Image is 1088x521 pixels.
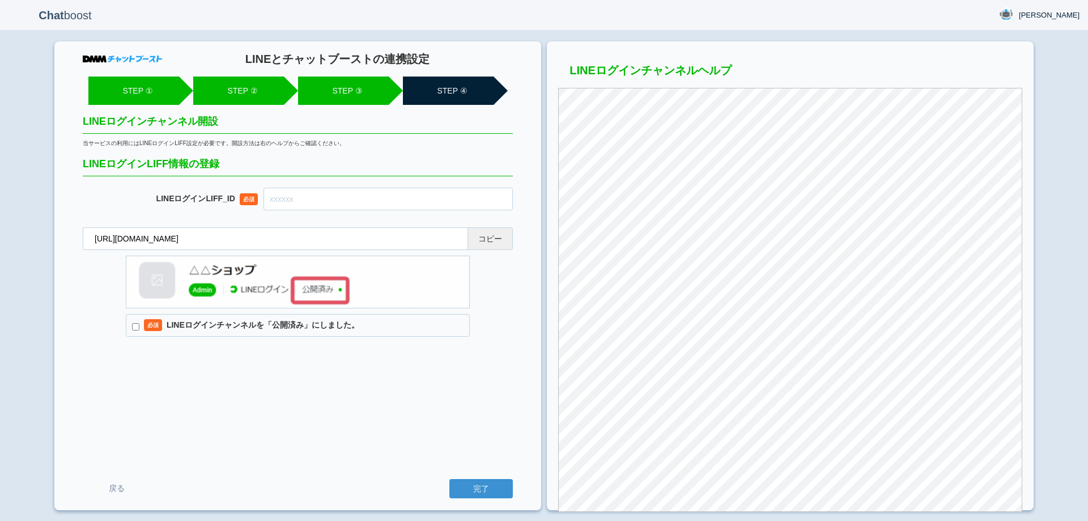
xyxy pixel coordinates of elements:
input: 完了 [449,479,513,498]
input: 必須LINEログインチャンネルを「公開済み」にしました。 [132,323,139,331]
h1: LINEとチャットブーストの連携設定 [162,53,513,65]
div: 当サービスの利用にはLINEログインLIFF設定が必要です。開設方法は右のヘルプからご確認ください。 [83,139,513,147]
span: 必須 [144,319,162,331]
li: STEP ② [193,77,284,105]
img: LINEログインチャンネル情報の登録確認 [126,256,470,308]
p: boost [8,1,122,29]
img: User Image [999,7,1013,22]
a: 戻る [83,478,151,499]
h3: LINEログインチャンネルヘルプ [558,64,1022,82]
input: xxxxxx [263,188,513,210]
li: STEP ③ [298,77,389,105]
span: [PERSON_NAME] [1019,10,1079,21]
dt: LINEログインLIFF_ID [83,194,263,204]
b: Chat [39,9,63,22]
li: STEP ① [88,77,179,105]
button: コピー [467,227,513,250]
label: LINEログインチャンネルを「公開済み」にしました。 [126,314,470,337]
span: 必須 [240,193,258,205]
li: STEP ④ [403,77,494,105]
h2: LINEログインLIFF情報の登録 [83,159,513,176]
h2: LINEログインチャンネル開設 [83,116,513,134]
img: DMMチャットブースト [83,56,162,62]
